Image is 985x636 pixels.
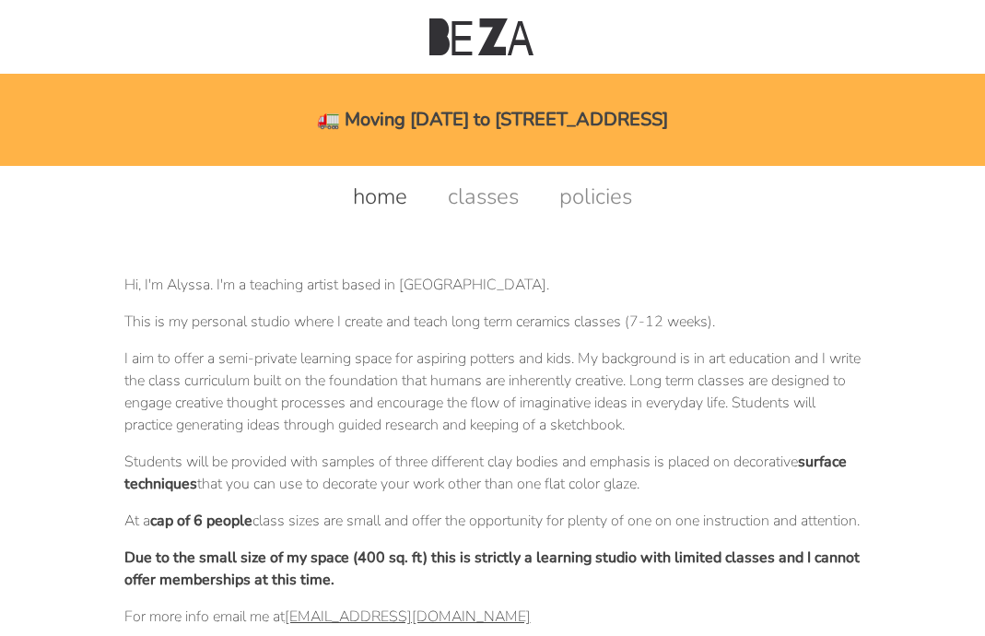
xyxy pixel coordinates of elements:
p: I aim to offer a semi-private learning space for aspiring potters and kids. My background is in a... [124,347,862,436]
p: For more info email me at [124,606,862,628]
strong: cap of 6 people [150,511,252,531]
p: Students will be provided with samples of three different clay bodies and emphasis is placed on d... [124,451,862,495]
p: At a class sizes are small and offer the opportunity for plenty of one on one instruction and att... [124,510,862,532]
a: [EMAIL_ADDRESS][DOMAIN_NAME] [285,607,531,627]
strong: Due to the small size of my space (400 sq. ft) this is strictly a learning studio with limited cl... [124,548,860,590]
a: classes [429,182,537,211]
strong: surface techniques [124,452,847,494]
p: This is my personal studio where I create and teach long term ceramics classes (7-12 weeks). [124,311,862,333]
a: policies [541,182,651,211]
p: Hi, I'm Alyssa. I'm a teaching artist based in [GEOGRAPHIC_DATA]. [124,274,862,296]
img: Beza Studio Logo [429,18,533,55]
a: home [334,182,426,211]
